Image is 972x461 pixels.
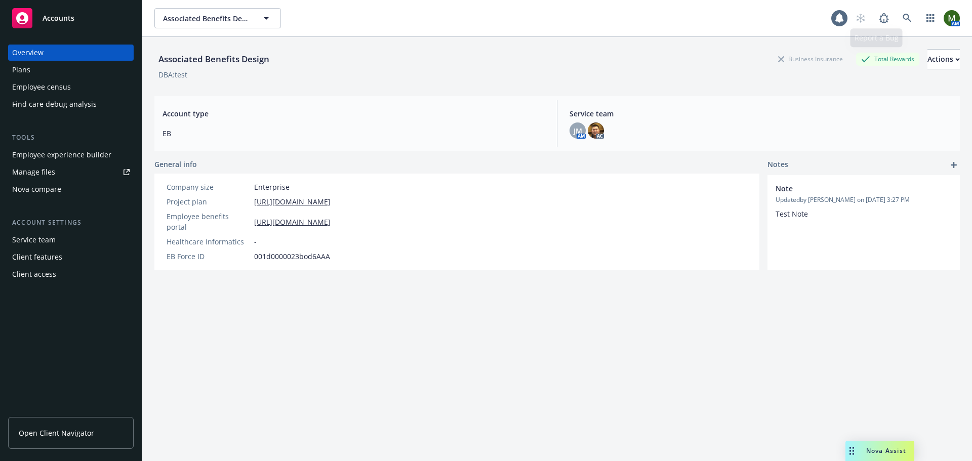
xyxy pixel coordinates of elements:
div: Plans [12,62,30,78]
span: Account type [163,108,545,119]
div: Drag to move [845,441,858,461]
a: [URL][DOMAIN_NAME] [254,217,331,227]
div: Healthcare Informatics [167,236,250,247]
div: Project plan [167,196,250,207]
span: JM [574,125,582,136]
a: Employee experience builder [8,147,134,163]
a: Start snowing [850,8,871,28]
span: - [254,236,257,247]
span: Open Client Navigator [19,428,94,438]
a: Client access [8,266,134,282]
div: Client access [12,266,56,282]
div: Manage files [12,164,55,180]
img: photo [588,122,604,139]
div: Business Insurance [773,53,848,65]
a: Find care debug analysis [8,96,134,112]
a: Report a Bug [874,8,894,28]
div: Associated Benefits Design [154,53,273,66]
a: Client features [8,249,134,265]
button: Associated Benefits Design [154,8,281,28]
img: photo [944,10,960,26]
span: EB [163,128,545,139]
div: Employee census [12,79,71,95]
span: Note [776,183,925,194]
div: Find care debug analysis [12,96,97,112]
div: Employee experience builder [12,147,111,163]
a: Accounts [8,4,134,32]
span: Enterprise [254,182,290,192]
span: General info [154,159,197,170]
a: Overview [8,45,134,61]
span: 001d0000023bod6AAA [254,251,330,262]
button: Actions [927,49,960,69]
div: Total Rewards [856,53,919,65]
div: Nova compare [12,181,61,197]
div: Actions [927,50,960,69]
a: Plans [8,62,134,78]
a: Manage files [8,164,134,180]
button: Nova Assist [845,441,914,461]
a: [URL][DOMAIN_NAME] [254,196,331,207]
div: NoteUpdatedby [PERSON_NAME] on [DATE] 3:27 PMTest Note [767,175,960,227]
div: Service team [12,232,56,248]
span: Associated Benefits Design [163,13,251,24]
span: Notes [767,159,788,171]
span: Accounts [43,14,74,22]
a: Service team [8,232,134,248]
a: Switch app [920,8,941,28]
div: Company size [167,182,250,192]
span: Nova Assist [866,446,906,455]
div: Client features [12,249,62,265]
div: Employee benefits portal [167,211,250,232]
div: Overview [12,45,44,61]
div: Account settings [8,218,134,228]
span: Updated by [PERSON_NAME] on [DATE] 3:27 PM [776,195,952,204]
span: Service team [570,108,952,119]
a: Employee census [8,79,134,95]
span: Test Note [776,209,808,219]
div: Tools [8,133,134,143]
a: Nova compare [8,181,134,197]
div: DBA: test [158,69,187,80]
a: Search [897,8,917,28]
div: EB Force ID [167,251,250,262]
a: add [948,159,960,171]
